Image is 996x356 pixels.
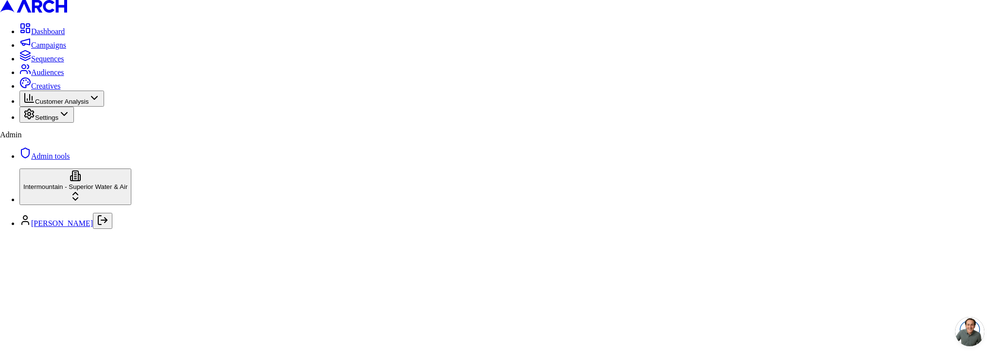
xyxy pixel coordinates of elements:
a: Sequences [19,55,64,63]
span: Dashboard [31,27,65,36]
span: Sequences [31,55,64,63]
button: Settings [19,107,74,123]
span: Settings [35,114,58,121]
a: Admin tools [19,152,70,160]
a: Dashboard [19,27,65,36]
button: Customer Analysis [19,91,104,107]
a: Audiences [19,68,64,76]
a: Open chat [955,317,984,346]
span: Creatives [31,82,60,90]
button: Intermountain - Superior Water & Air [19,169,131,205]
a: Creatives [19,82,60,90]
span: Campaigns [31,41,66,49]
span: Customer Analysis [35,98,89,105]
button: Log out [93,213,112,229]
span: Admin tools [31,152,70,160]
span: Intermountain - Superior Water & Air [23,183,127,190]
span: Audiences [31,68,64,76]
a: Campaigns [19,41,66,49]
a: [PERSON_NAME] [31,219,93,227]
